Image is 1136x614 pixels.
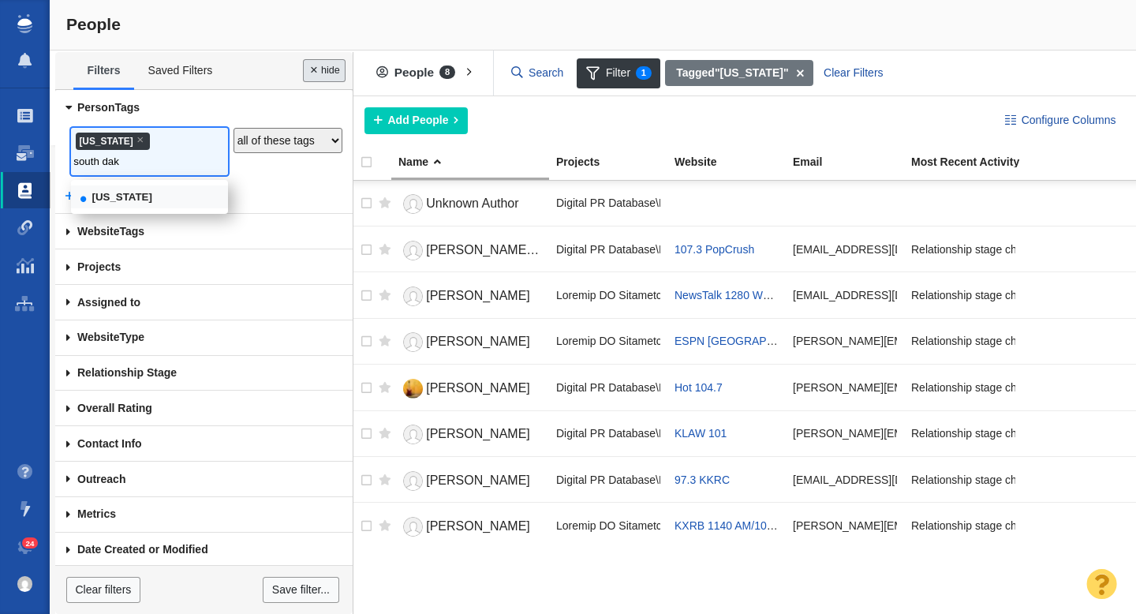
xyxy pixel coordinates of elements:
[556,462,660,496] div: Digital PR Database\Local Reporters\[US_STATE], Digital PR Database\Media Groups\Townsquare Media...
[426,519,530,533] span: [PERSON_NAME]
[55,426,353,462] a: Contact Info
[793,232,897,266] div: [EMAIL_ADDRESS][DOMAIN_NAME]
[55,90,353,125] a: Tags
[398,421,542,448] a: [PERSON_NAME]
[398,156,555,167] div: Name
[398,328,542,356] a: [PERSON_NAME]
[77,331,119,343] span: Website
[674,156,791,170] a: Website
[364,107,468,134] button: Add People
[556,508,660,542] div: Loremip DO Sitametc\Adipi Elitseddo\Eiusm Tempor, Incidid UT Laboreet\Dolor Magnaa\Enimadmini Ven...
[426,289,530,302] span: [PERSON_NAME]
[426,335,530,348] span: [PERSON_NAME]
[1022,112,1116,129] span: Configure Columns
[674,156,791,167] div: Website
[134,54,226,88] a: Saved Filters
[71,185,228,208] li: [US_STATE]
[55,356,353,391] a: Relationship Stage
[426,381,530,395] span: [PERSON_NAME]
[398,237,542,264] a: [PERSON_NAME][DEMOGRAPHIC_DATA]
[793,508,897,542] div: [PERSON_NAME][EMAIL_ADDRESS][PERSON_NAME][DOMAIN_NAME]
[398,513,542,541] a: [PERSON_NAME]
[55,285,353,320] a: Assigned to
[136,133,144,145] span: ×
[426,474,530,487] span: [PERSON_NAME]
[398,467,542,495] a: [PERSON_NAME]
[676,66,715,79] b: Tagged
[556,278,660,312] div: Loremip DO Sitametc\Adipi Elitseddo\Eiusmod, Tempori UT Laboreet\Dolor Magnaaliq\Enima Minimv, Qu...
[556,417,660,451] div: Digital PR Database\Local Reporters\[US_STATE], Digital PR Database\Media Groups\Townsquare Media...
[793,278,897,312] div: [EMAIL_ADDRESS][DOMAIN_NAME]
[17,576,33,592] img: 8a21b1a12a7554901d364e890baed237
[793,417,897,451] div: [PERSON_NAME][EMAIL_ADDRESS][DOMAIN_NAME]
[398,375,542,402] a: [PERSON_NAME]
[17,14,32,33] img: buzzstream_logo_iconsimple.png
[22,537,39,549] span: 24
[577,58,660,88] span: Filter
[55,249,353,285] a: Projects
[55,462,353,497] a: Outreach
[398,156,555,170] a: Name
[55,391,353,426] a: Overall Rating
[73,54,134,88] a: Filters
[556,186,660,220] div: Digital PR Database\Local Reporters\[US_STATE]
[55,533,353,568] a: Date Created or Modified
[556,324,660,358] div: Loremip DO Sitametc\Adipi Elitseddo\Eiusm Tempor, Incidid UT Laboreet\Dolor Magnaa\Enimadmini Ven...
[674,335,823,347] a: ESPN [GEOGRAPHIC_DATA]
[55,497,353,533] a: Metrics
[55,320,353,356] a: Type
[674,381,723,394] a: Hot 104.7
[674,427,727,440] a: KLAW 101
[426,427,530,440] span: [PERSON_NAME]
[303,59,346,82] button: Done
[556,156,673,167] div: Projects
[77,101,114,114] span: Person
[76,133,150,150] li: South Dakota
[556,370,660,404] div: Digital PR Database\Local Reporters\[US_STATE], Digital PR Database\Media Groups\Townsquare Media...
[65,189,184,204] a: Add another condition...
[426,243,671,256] span: [PERSON_NAME][DEMOGRAPHIC_DATA]
[674,519,801,532] a: KXRB 1140 AM/100.1 FM
[77,225,119,238] span: Website
[815,60,892,87] div: Clear Filters
[398,190,542,218] a: Unknown Author
[911,156,1028,167] div: Most Recent Activity
[793,370,897,404] div: [PERSON_NAME][EMAIL_ADDRESS][DOMAIN_NAME]
[636,66,652,80] span: 1
[793,156,910,170] a: Email
[793,156,910,167] div: Email
[426,197,518,210] span: Unknown Author
[556,232,660,266] div: Digital PR Database\Local Reporters\[US_STATE], Digital PR Database\Media Groups\Townsquare Media...
[674,289,786,301] a: NewsTalk 1280 WGBF
[996,107,1125,134] button: Configure Columns
[793,324,897,358] div: [PERSON_NAME][EMAIL_ADDRESS][PERSON_NAME][DOMAIN_NAME]
[66,15,121,33] span: People
[674,474,730,486] a: 97.3 KKRC
[263,577,338,604] a: Save filter...
[674,243,754,256] a: 107.3 PopCrush
[793,462,897,496] div: [EMAIL_ADDRESS][DOMAIN_NAME]
[676,65,788,81] strong: "[US_STATE]"
[505,59,571,87] input: Search
[55,214,353,249] a: Tags
[388,112,449,129] span: Add People
[398,283,542,310] a: [PERSON_NAME]
[66,577,140,604] a: Clear filters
